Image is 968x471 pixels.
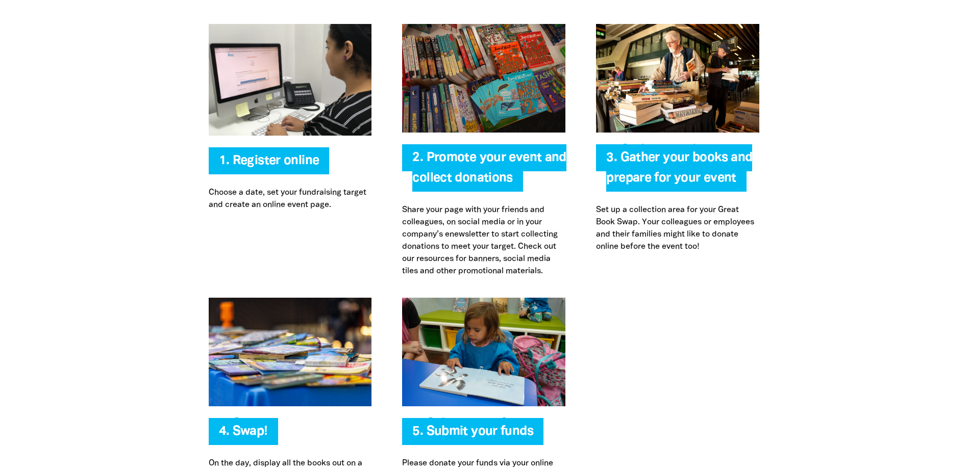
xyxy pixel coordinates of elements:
a: 1. Register online [219,155,319,167]
img: Submit your funds [402,298,565,406]
p: Share your page with your friends and colleagues, on social media or in your company’s enewslette... [402,204,565,277]
span: 3. Gather your books and prepare for your event [606,152,752,192]
img: Swap! [209,298,372,406]
img: Promote your event and collect donations [402,24,565,133]
span: 5. Submit your funds [412,426,533,445]
span: 4. Swap! [219,426,268,445]
img: Gather your books and prepare for your event [596,24,759,133]
p: Choose a date, set your fundraising target and create an online event page. [209,187,372,211]
p: Set up a collection area for your Great Book Swap. Your colleagues or employees and their familie... [596,204,759,253]
span: 2. Promote your event and collect donations [412,152,566,192]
